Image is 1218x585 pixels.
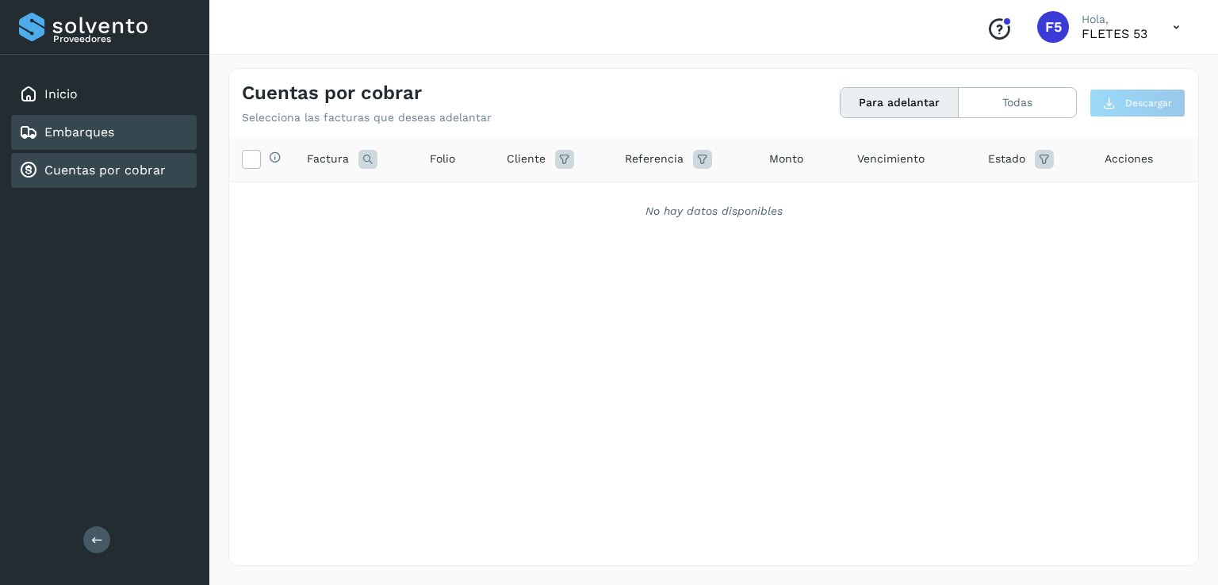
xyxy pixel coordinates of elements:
[307,151,349,167] span: Factura
[1082,13,1147,26] p: Hola,
[1105,151,1153,167] span: Acciones
[242,82,422,105] h4: Cuentas por cobrar
[857,151,925,167] span: Vencimiento
[44,162,166,178] a: Cuentas por cobrar
[1125,96,1172,110] span: Descargar
[959,88,1076,117] button: Todas
[11,115,197,150] div: Embarques
[44,124,114,140] a: Embarques
[11,153,197,188] div: Cuentas por cobrar
[507,151,546,167] span: Cliente
[1082,26,1147,41] p: FLETES 53
[769,151,803,167] span: Monto
[250,203,1178,220] div: No hay datos disponibles
[841,88,959,117] button: Para adelantar
[44,86,78,101] a: Inicio
[53,33,190,44] p: Proveedores
[625,151,684,167] span: Referencia
[988,151,1025,167] span: Estado
[1090,89,1185,117] button: Descargar
[430,151,455,167] span: Folio
[242,111,492,124] p: Selecciona las facturas que deseas adelantar
[11,77,197,112] div: Inicio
